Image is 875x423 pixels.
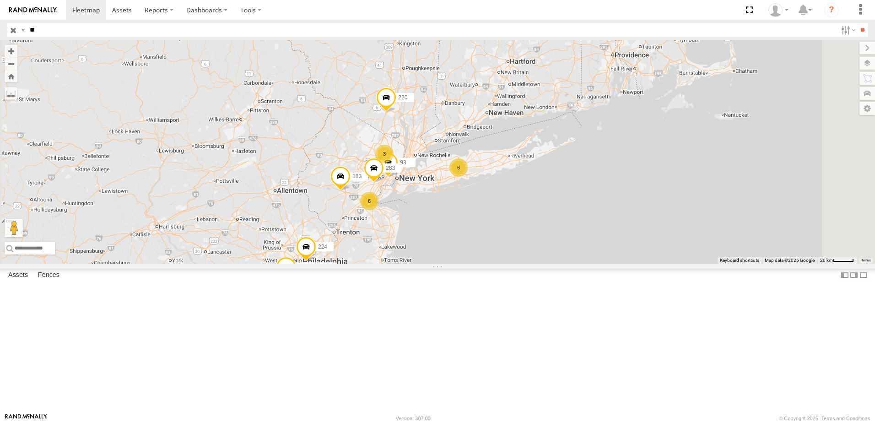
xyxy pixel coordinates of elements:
[33,269,64,282] label: Fences
[400,160,406,166] span: 93
[4,269,32,282] label: Assets
[837,23,857,37] label: Search Filter Options
[360,192,378,210] div: 6
[779,416,870,421] div: © Copyright 2025 -
[5,87,17,100] label: Measure
[840,269,849,282] label: Dock Summary Table to the Left
[5,414,47,423] a: Visit our Website
[765,258,815,263] span: Map data ©2025 Google
[5,219,23,237] button: Drag Pegman onto the map to open Street View
[386,165,395,171] span: 283
[720,257,759,264] button: Keyboard shortcuts
[398,95,407,101] span: 220
[849,269,859,282] label: Dock Summary Table to the Right
[375,145,394,163] div: 3
[817,257,857,264] button: Map Scale: 20 km per 42 pixels
[820,258,833,263] span: 20 km
[5,57,17,70] button: Zoom out
[396,416,431,421] div: Version: 307.00
[861,259,871,262] a: Terms (opens in new tab)
[765,3,792,17] div: Leo Nunez
[352,173,362,179] span: 183
[821,416,870,421] a: Terms and Conditions
[859,269,868,282] label: Hide Summary Table
[5,70,17,82] button: Zoom Home
[449,158,468,177] div: 6
[859,102,875,115] label: Map Settings
[19,23,27,37] label: Search Query
[824,3,839,17] i: ?
[298,264,344,270] span: 015910002850678
[9,7,57,13] img: rand-logo.svg
[5,45,17,57] button: Zoom in
[318,244,327,250] span: 224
